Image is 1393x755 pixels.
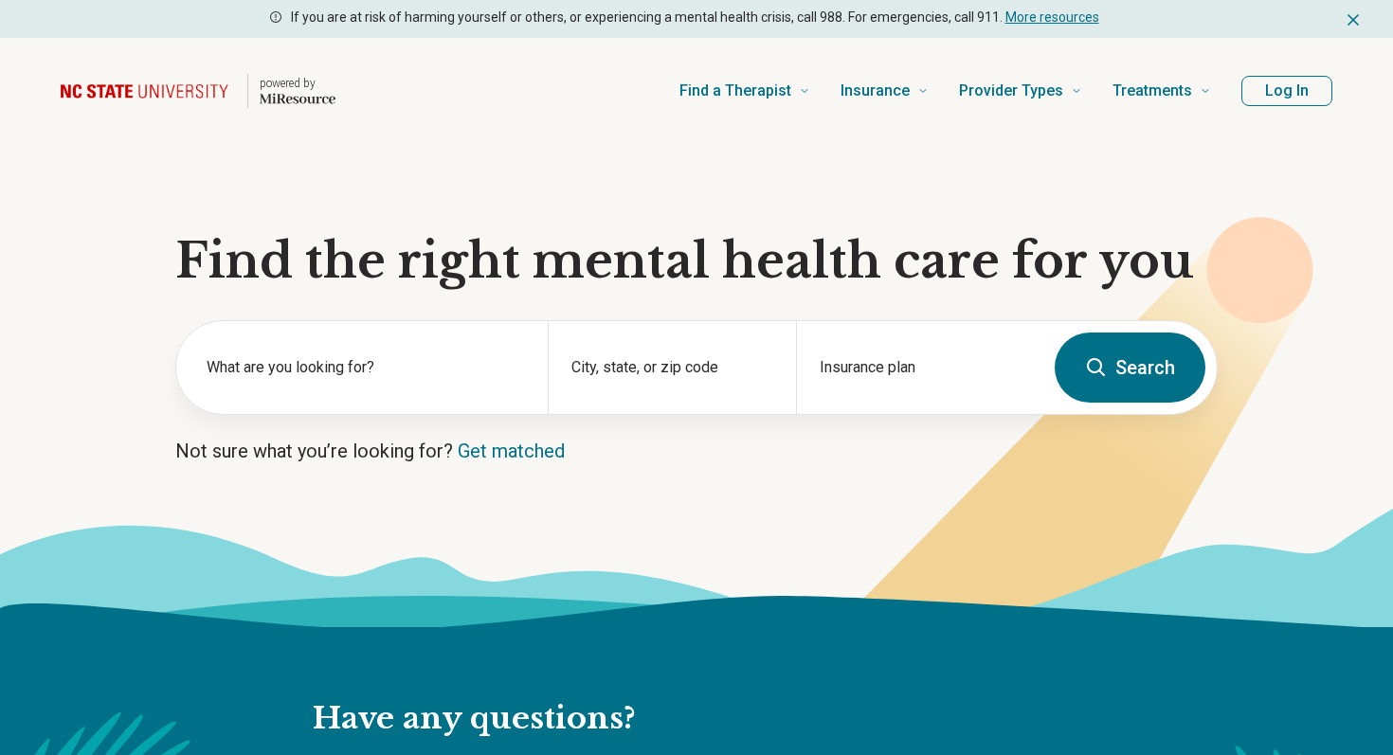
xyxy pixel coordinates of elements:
button: Dismiss [1344,8,1363,30]
a: Find a Therapist [679,53,810,129]
span: Provider Types [959,78,1063,104]
button: Log In [1241,76,1332,106]
a: Get matched [458,440,565,462]
h2: Have any questions? [313,699,1036,739]
span: Insurance [841,78,910,104]
a: Provider Types [959,53,1082,129]
p: Not sure what you’re looking for? [175,438,1218,464]
a: Home page [61,61,335,121]
span: Find a Therapist [679,78,791,104]
span: Treatments [1113,78,1192,104]
h1: Find the right mental health care for you [175,233,1218,290]
button: Search [1055,333,1205,403]
a: Insurance [841,53,929,129]
a: Treatments [1113,53,1211,129]
p: powered by [260,76,335,91]
label: What are you looking for? [207,356,525,379]
a: More resources [1005,9,1099,25]
p: If you are at risk of harming yourself or others, or experiencing a mental health crisis, call 98... [291,8,1099,27]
